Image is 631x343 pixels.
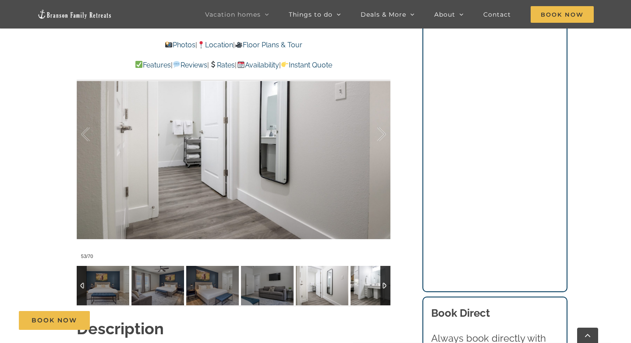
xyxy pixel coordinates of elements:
[281,61,288,68] img: 👉
[531,6,594,23] span: Book Now
[235,41,242,48] img: 🎥
[237,61,279,69] a: Availability
[19,311,90,330] a: Book Now
[165,41,172,48] img: 📸
[296,266,348,305] img: 045-Skye-Retreat-Branson-Family-Retreats-Table-Rock-Lake-vacation-home-1227-scaled.jpg-nggid04255...
[32,317,77,324] span: Book Now
[164,41,195,49] a: Photos
[173,61,180,68] img: 💬
[197,41,233,49] a: Location
[186,266,239,305] img: Skye-Retreat-at-Table-Rock-Lake-3014-scaled.jpg-nggid042997-ngg0dyn-120x90-00f0w010c011r110f110r0...
[351,266,403,305] img: 045-Skye-Retreat-Branson-Family-Retreats-Table-Rock-Lake-vacation-home-1228-scaled.jpg-nggid04257...
[209,61,216,68] img: 💲
[77,60,390,71] p: | | | |
[361,11,406,18] span: Deals & More
[434,11,455,18] span: About
[198,41,205,48] img: 📍
[77,266,129,305] img: Skye-Retreat-at-Table-Rock-Lake-3013-scaled.jpg-nggid042996-ngg0dyn-120x90-00f0w010c011r110f110r0...
[205,11,261,18] span: Vacation homes
[135,61,142,68] img: ✅
[289,11,333,18] span: Things to do
[131,266,184,305] img: Skye-Retreat-at-Table-Rock-Lake-3011-scaled.jpg-nggid042995-ngg0dyn-120x90-00f0w010c011r110f110r0...
[37,9,112,19] img: Branson Family Retreats Logo
[173,61,207,69] a: Reviews
[135,61,171,69] a: Features
[241,266,294,305] img: 044b-Skye-Retreat-Branson-Family-Retreats-Table-Rock-Lake-vacation-home-1224-scaled.jpg-nggid0425...
[431,307,490,319] b: Book Direct
[483,11,511,18] span: Contact
[238,61,245,68] img: 📆
[209,61,235,69] a: Rates
[281,61,332,69] a: Instant Quote
[77,39,390,51] p: | |
[235,41,302,49] a: Floor Plans & Tour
